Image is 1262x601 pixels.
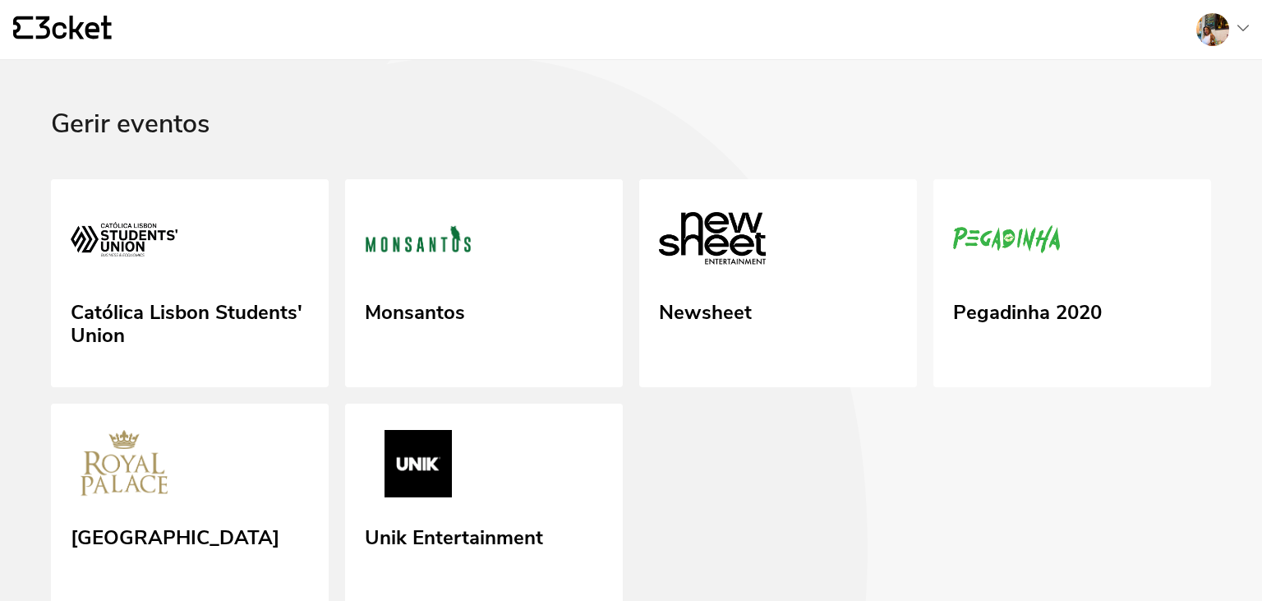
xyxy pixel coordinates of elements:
[13,16,112,44] a: {' '}
[365,520,543,550] div: Unik Entertainment
[659,295,752,325] div: Newsheet
[639,179,917,388] a: Newsheet Newsheet
[659,206,766,280] img: Newsheet
[13,16,33,39] g: {' '}
[365,206,472,280] img: Monsantos
[365,295,465,325] div: Monsantos
[51,109,1211,179] div: Gerir eventos
[933,179,1211,388] a: Pegadinha 2020 Pegadinha 2020
[71,520,279,550] div: [GEOGRAPHIC_DATA]
[953,295,1102,325] div: Pegadinha 2020
[345,179,623,388] a: Monsantos Monsantos
[365,430,472,504] img: Unik Entertainment
[71,430,177,504] img: Royal Palace
[51,179,329,388] a: Católica Lisbon Students' Union Católica Lisbon Students' Union
[71,295,309,347] div: Católica Lisbon Students' Union
[71,206,177,280] img: Católica Lisbon Students' Union
[953,206,1060,280] img: Pegadinha 2020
